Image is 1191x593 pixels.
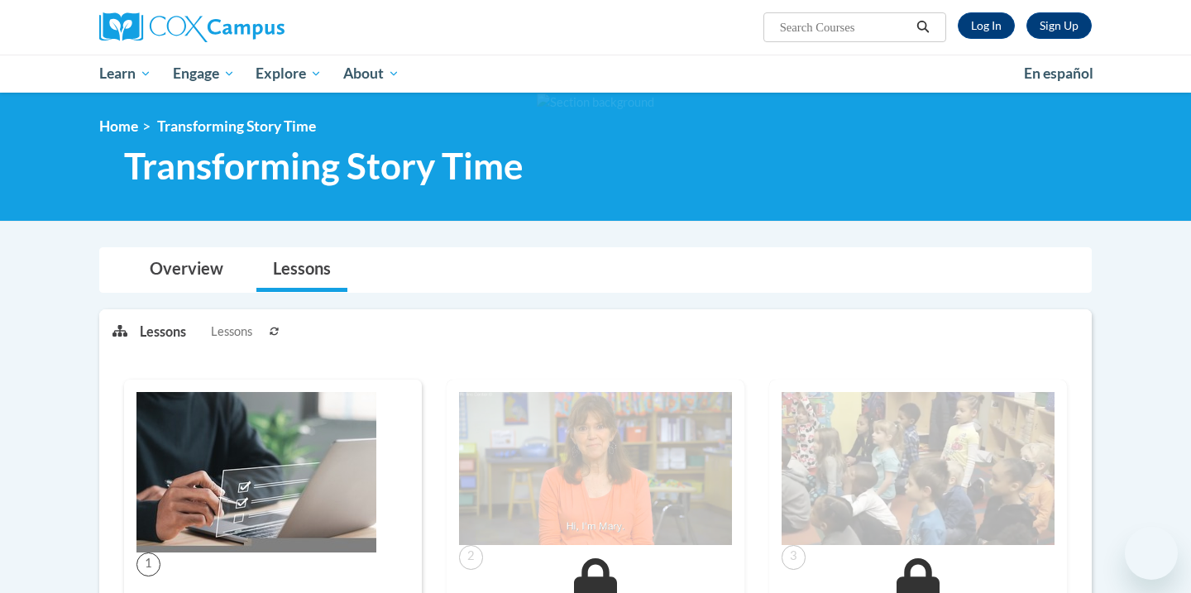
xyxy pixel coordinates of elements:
span: Learn [99,64,151,84]
p: Lessons [140,323,186,341]
input: Search Courses [778,17,911,37]
iframe: Button to launch messaging window [1125,527,1178,580]
span: 2 [459,545,483,569]
a: Log In [958,12,1015,39]
img: Course Image [136,392,376,552]
a: Cox Campus [99,12,414,42]
a: En español [1013,56,1104,91]
img: Section background [537,93,654,112]
button: Search [911,17,935,37]
span: 1 [136,552,160,576]
a: Overview [133,248,240,292]
a: Register [1026,12,1092,39]
a: Home [99,117,138,135]
span: 3 [782,545,806,569]
span: Engage [173,64,235,84]
span: Lessons [211,323,252,341]
span: En español [1024,65,1093,82]
a: Lessons [256,248,347,292]
div: Main menu [74,55,1117,93]
img: Cox Campus [99,12,285,42]
img: Course Image [459,392,732,546]
a: Explore [245,55,332,93]
span: Explore [256,64,322,84]
span: About [343,64,399,84]
a: Engage [162,55,246,93]
a: Learn [88,55,162,93]
img: Course Image [782,392,1055,546]
a: About [332,55,410,93]
span: Transforming Story Time [124,144,524,188]
span: Transforming Story Time [157,117,316,135]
